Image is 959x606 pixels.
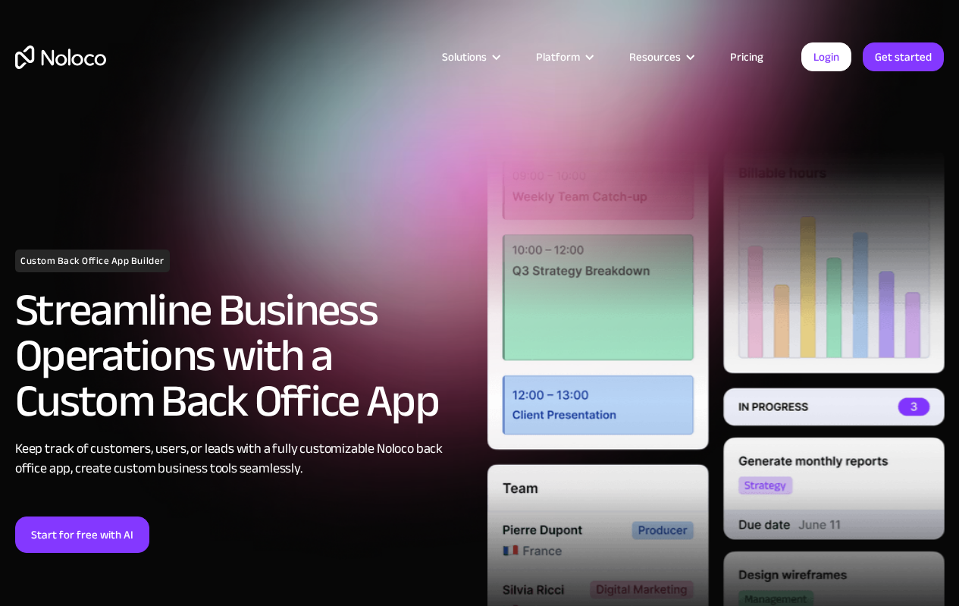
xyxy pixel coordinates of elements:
[536,47,580,67] div: Platform
[15,517,149,553] a: Start for free with AI
[711,47,782,67] a: Pricing
[517,47,610,67] div: Platform
[15,250,170,272] h1: Custom Back Office App Builder
[15,287,472,424] h2: Streamline Business Operations with a Custom Back Office App
[610,47,711,67] div: Resources
[442,47,487,67] div: Solutions
[801,42,851,71] a: Login
[629,47,681,67] div: Resources
[423,47,517,67] div: Solutions
[15,439,472,479] div: Keep track of customers, users, or leads with a fully customizable Noloco back office app, create...
[863,42,944,71] a: Get started
[15,46,106,69] a: home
